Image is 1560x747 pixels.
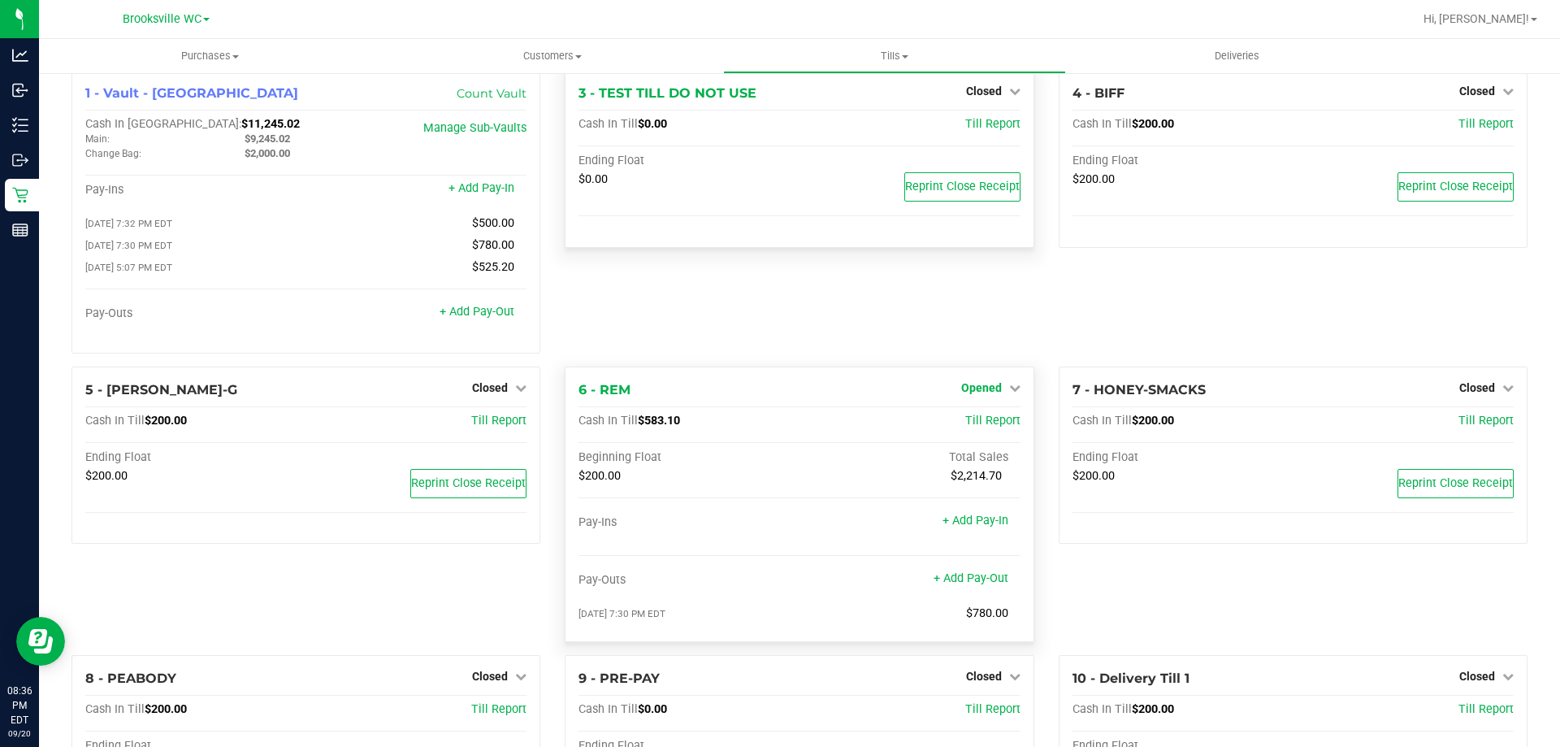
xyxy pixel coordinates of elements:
span: Purchases [39,49,381,63]
span: $200.00 [85,469,128,483]
a: Till Report [471,414,526,428]
span: Closed [966,670,1002,683]
inline-svg: Inbound [12,82,28,98]
div: Beginning Float [578,450,799,465]
span: 9 - PRE-PAY [578,671,660,686]
span: Cash In Till [1072,702,1132,716]
span: Cash In Till [578,414,638,428]
span: Closed [472,381,508,394]
a: Till Report [965,117,1020,131]
span: $9,245.02 [245,132,290,145]
span: $200.00 [1072,469,1115,483]
inline-svg: Analytics [12,47,28,63]
div: Ending Float [1072,450,1293,465]
span: $200.00 [1132,702,1174,716]
span: Till Report [1458,117,1514,131]
inline-svg: Outbound [12,152,28,168]
div: Total Sales [799,450,1020,465]
a: Till Report [965,414,1020,428]
span: $583.10 [638,414,680,428]
span: $11,245.02 [241,117,300,131]
span: Cash In Till [1072,414,1132,428]
span: $0.00 [638,702,667,716]
span: Cash In Till [85,414,145,428]
span: [DATE] 7:30 PM EDT [85,240,172,251]
a: Deliveries [1066,39,1408,73]
span: Cash In Till [85,702,145,716]
span: 8 - PEABODY [85,671,176,686]
span: $780.00 [472,238,514,252]
span: 7 - HONEY-SMACKS [1072,382,1206,397]
span: $200.00 [145,414,187,428]
div: Ending Float [1072,154,1293,168]
a: Till Report [965,702,1020,716]
span: Reprint Close Receipt [1398,476,1513,490]
span: 10 - Delivery Till 1 [1072,671,1189,686]
a: Till Report [471,702,526,716]
div: Pay-Outs [578,573,799,588]
span: Reprint Close Receipt [411,476,526,490]
a: Tills [723,39,1065,73]
a: Purchases [39,39,381,73]
span: 5 - [PERSON_NAME]-G [85,382,237,397]
a: + Add Pay-In [942,514,1008,528]
span: Closed [1459,670,1495,683]
span: $500.00 [472,216,514,230]
div: Pay-Ins [578,515,799,530]
span: Opened [961,381,1002,394]
div: Pay-Ins [85,183,306,198]
button: Reprint Close Receipt [410,469,526,498]
a: Manage Sub-Vaults [423,121,526,135]
div: Ending Float [85,450,306,465]
a: + Add Pay-In [448,181,514,195]
span: Brooksville WC [123,12,201,26]
span: 6 - REM [578,382,630,397]
span: Tills [724,49,1064,63]
span: Main: [85,133,110,145]
inline-svg: Retail [12,187,28,203]
span: $0.00 [578,172,608,186]
span: $200.00 [1132,414,1174,428]
span: [DATE] 5:07 PM EDT [85,262,172,273]
span: 4 - BIFF [1072,85,1124,101]
span: Closed [472,670,508,683]
a: Count Vault [457,86,526,101]
button: Reprint Close Receipt [1397,469,1514,498]
span: Cash In Till [578,702,638,716]
a: Till Report [1458,414,1514,428]
div: Pay-Outs [85,306,306,321]
button: Reprint Close Receipt [904,172,1020,202]
span: $2,000.00 [245,147,290,159]
span: Customers [382,49,722,63]
span: [DATE] 7:32 PM EDT [85,218,172,229]
span: $780.00 [966,606,1008,620]
inline-svg: Inventory [12,117,28,133]
span: $200.00 [578,469,621,483]
span: Hi, [PERSON_NAME]! [1423,12,1529,25]
iframe: Resource center [16,617,65,666]
span: 1 - Vault - [GEOGRAPHIC_DATA] [85,85,298,101]
a: + Add Pay-Out [934,571,1008,585]
span: Cash In Till [578,117,638,131]
span: $0.00 [638,117,667,131]
span: Closed [1459,85,1495,98]
span: Closed [966,85,1002,98]
span: Deliveries [1193,49,1281,63]
span: Reprint Close Receipt [1398,180,1513,193]
span: $2,214.70 [951,469,1002,483]
a: Customers [381,39,723,73]
span: Closed [1459,381,1495,394]
a: + Add Pay-Out [440,305,514,319]
span: 3 - TEST TILL DO NOT USE [578,85,756,101]
a: Till Report [1458,702,1514,716]
span: Reprint Close Receipt [905,180,1020,193]
span: $200.00 [145,702,187,716]
span: Cash In Till [1072,117,1132,131]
